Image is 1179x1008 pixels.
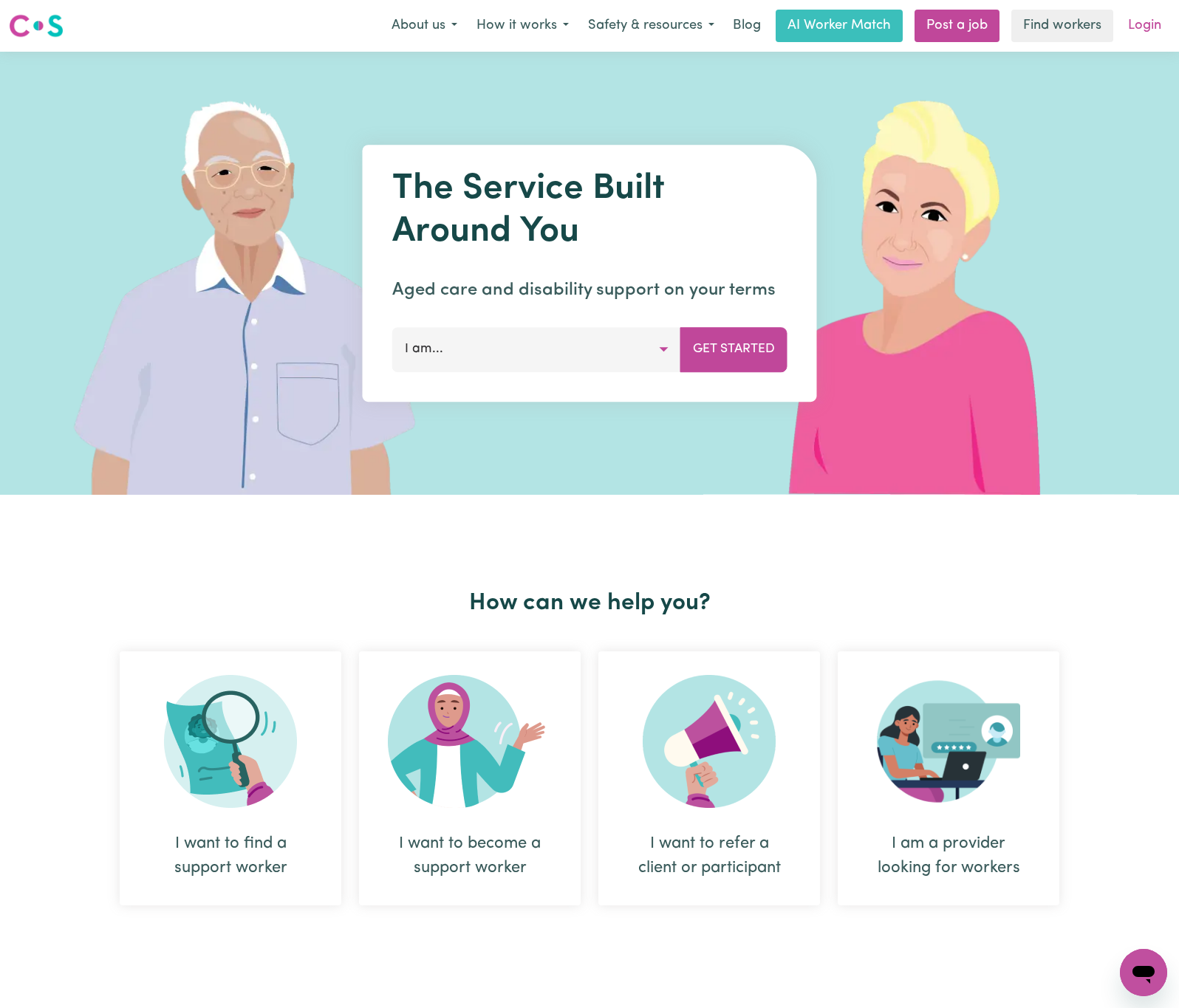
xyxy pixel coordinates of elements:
a: Careseekers logo [9,9,64,43]
h1: The Service Built Around You [392,168,787,253]
div: I want to find a support worker [120,651,341,905]
img: Refer [643,675,776,808]
p: Aged care and disability support on your terms [392,277,787,304]
div: I am a provider looking for workers [838,651,1059,905]
img: Provider [877,675,1020,808]
button: About us [382,10,467,41]
a: AI Worker Match [776,10,903,42]
div: I want to become a support worker [394,832,545,880]
button: Get Started [680,327,787,371]
div: I am a provider looking for workers [873,832,1024,880]
img: Become Worker [388,675,552,808]
button: How it works [467,10,578,41]
img: Search [164,675,297,808]
div: I want to refer a client or participant [634,832,785,880]
div: I want to become a support worker [359,651,581,905]
a: Post a job [915,10,999,42]
div: I want to find a support worker [155,832,306,880]
div: I want to refer a client or participant [598,651,820,905]
h2: How can we help you? [111,589,1068,617]
img: Careseekers logo [9,13,64,39]
a: Login [1119,10,1170,42]
iframe: Button to launch messaging window [1120,949,1167,996]
button: I am... [392,327,681,371]
a: Blog [724,10,770,42]
a: Find workers [1011,10,1113,42]
button: Safety & resources [578,10,724,41]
